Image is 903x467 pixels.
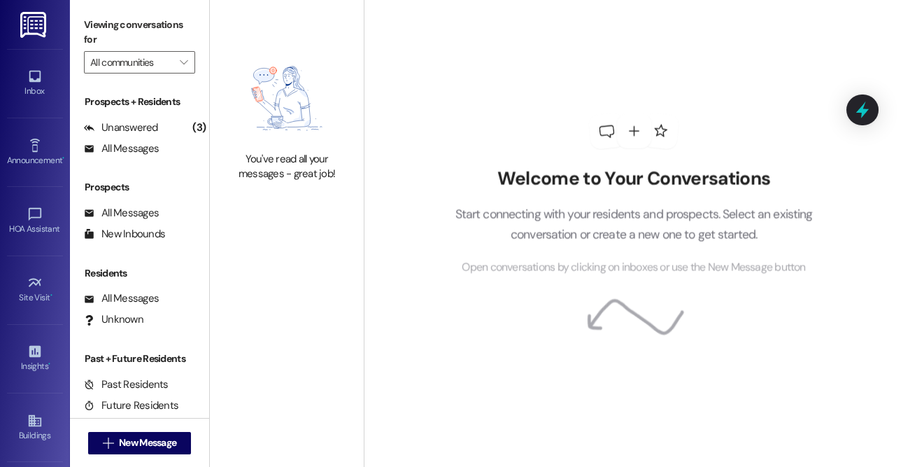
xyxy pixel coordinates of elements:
[225,52,348,145] img: empty-state
[50,291,52,300] span: •
[70,180,209,195] div: Prospects
[225,152,348,182] div: You've read all your messages - great job!
[189,117,209,139] div: (3)
[434,167,834,190] h2: Welcome to Your Conversations
[70,95,209,109] div: Prospects + Residents
[84,227,165,242] div: New Inbounds
[84,377,169,392] div: Past Residents
[48,359,50,369] span: •
[7,409,63,447] a: Buildings
[462,259,805,277] span: Open conversations by clicking on inboxes or use the New Message button
[7,271,63,309] a: Site Visit •
[90,51,173,74] input: All communities
[180,57,187,68] i: 
[70,351,209,366] div: Past + Future Residents
[62,153,64,163] span: •
[7,202,63,240] a: HOA Assistant
[84,312,143,327] div: Unknown
[434,204,834,244] p: Start connecting with your residents and prospects. Select an existing conversation or create a n...
[84,120,158,135] div: Unanswered
[84,398,178,413] div: Future Residents
[84,291,159,306] div: All Messages
[84,14,195,51] label: Viewing conversations for
[84,206,159,221] div: All Messages
[7,340,63,377] a: Insights •
[88,432,192,454] button: New Message
[70,266,209,281] div: Residents
[20,12,49,38] img: ResiDesk Logo
[84,141,159,156] div: All Messages
[7,64,63,102] a: Inbox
